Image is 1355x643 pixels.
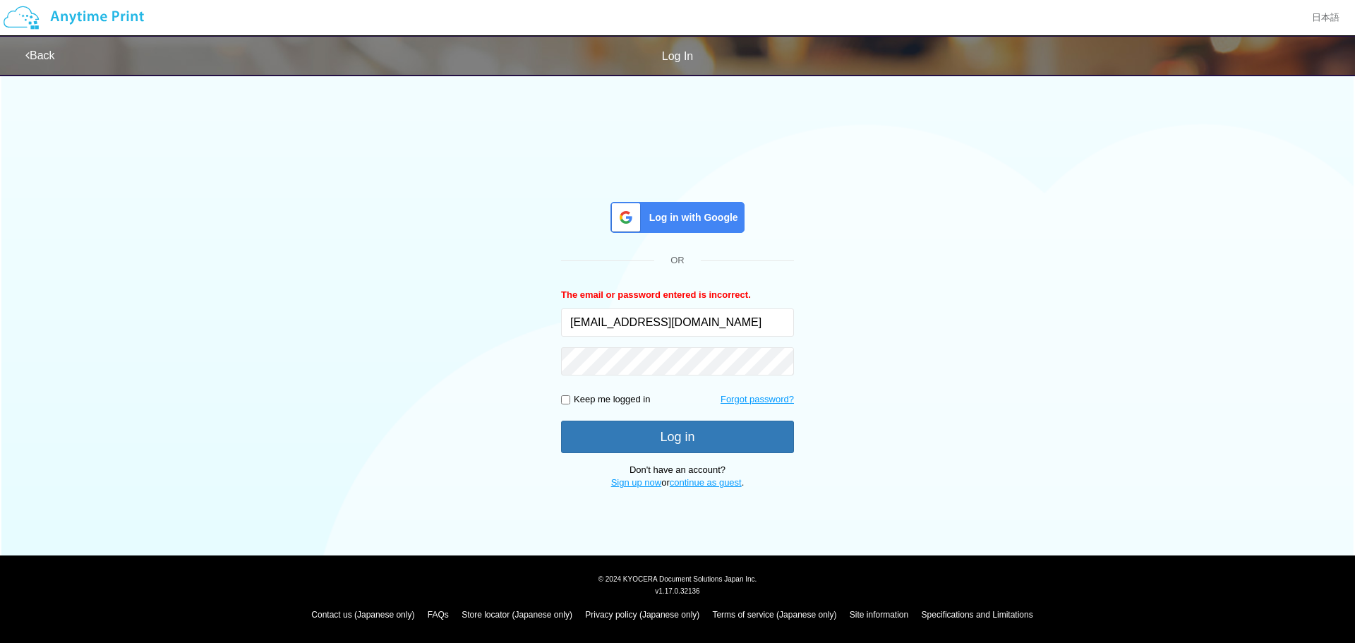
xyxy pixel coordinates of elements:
[611,477,662,488] a: Sign up now
[922,610,1033,620] a: Specifications and Limitations
[561,289,751,300] b: The email or password entered is incorrect.
[850,610,908,620] a: Site information
[25,49,55,61] a: Back
[462,610,572,620] a: Store locator (Japanese only)
[611,477,745,488] span: or .
[561,464,794,490] p: Don't have an account?
[644,210,738,224] span: Log in with Google
[561,421,794,453] button: Log in
[721,393,794,407] a: Forgot password?
[574,393,650,407] p: Keep me logged in
[655,587,699,595] span: v1.17.0.32136
[561,308,794,337] input: Email address
[585,610,699,620] a: Privacy policy (Japanese only)
[712,610,836,620] a: Terms of service (Japanese only)
[670,477,742,488] a: continue as guest
[662,50,693,62] span: Log In
[561,254,794,268] div: OR
[598,574,757,583] span: © 2024 KYOCERA Document Solutions Japan Inc.
[428,610,449,620] a: FAQs
[311,610,414,620] a: Contact us (Japanese only)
